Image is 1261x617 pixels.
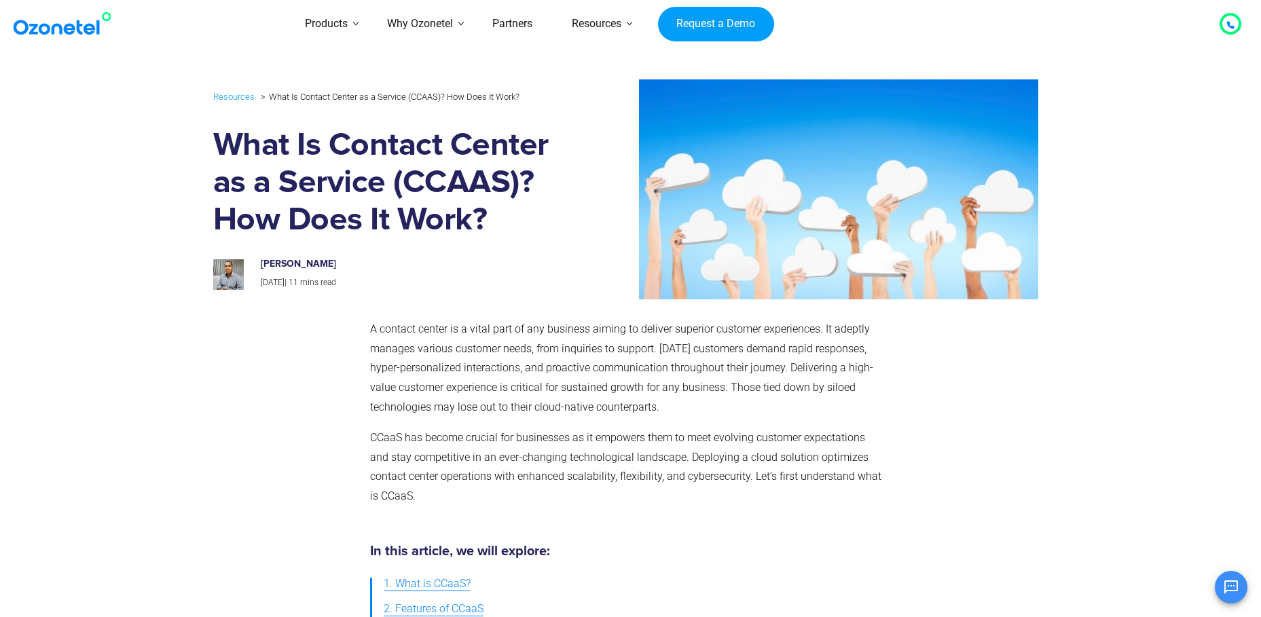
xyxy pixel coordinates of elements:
span: 11 [289,278,298,287]
a: Request a Demo [658,7,774,42]
span: CCaaS has become crucial for businesses as it empowers them to meet evolving customer expectation... [370,431,881,502]
p: | [261,276,547,291]
button: Open chat [1215,571,1247,603]
span: mins read [300,278,336,287]
span: 1. What is CCaaS? [384,574,471,594]
a: 1. What is CCaaS? [384,572,471,597]
a: Resources [213,89,255,105]
h1: What Is Contact Center as a Service (CCAAS)? How Does It Work? [213,127,562,239]
h5: In this article, we will explore: [370,544,885,558]
span: A contact center is a vital part of any business aiming to deliver superior customer experiences.... [370,322,873,413]
span: [DATE] [261,278,285,287]
li: What Is Contact Center as a Service (CCAAS)? How Does It Work? [257,88,519,105]
img: prashanth-kancherla_avatar-200x200.jpeg [213,259,244,290]
h6: [PERSON_NAME] [261,259,547,270]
